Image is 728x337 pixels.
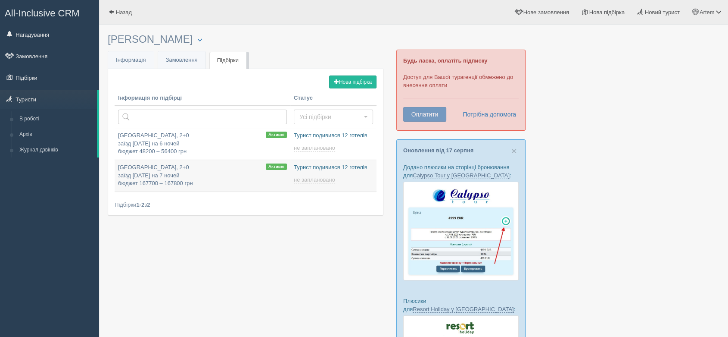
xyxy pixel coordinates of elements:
a: Потрібна допомога [457,107,516,122]
a: Активні [GEOGRAPHIC_DATA], 2+0заїзд [DATE] на 7 ночейбюджет 167700 – 167800 грн [115,160,290,192]
span: Активні [266,164,287,170]
a: Підбірки [209,52,246,69]
div: Підбірки з [115,201,376,209]
input: Пошук за країною або туристом [118,110,287,124]
span: Новий турист [645,9,680,16]
a: Замовлення [158,51,205,69]
h3: [PERSON_NAME] [108,34,383,45]
button: Оплатити [403,107,446,122]
p: Додано плюсики на сторінці бронювання для : [403,163,519,180]
span: Нове замовлення [523,9,569,16]
div: Доступ для Вашої турагенції обмежено до внесення оплати [396,50,526,131]
img: calypso-tour-proposal-crm-for-travel-agency.jpg [403,182,519,280]
p: Турист подивився 12 готелів [294,164,373,172]
p: [GEOGRAPHIC_DATA], 2+0 заїзд [DATE] на 6 ночей бюджет 48200 – 56400 грн [118,132,287,156]
p: Плюсики для : [403,297,519,313]
button: Close [511,146,516,155]
p: Турист подивився 12 готелів [294,132,373,140]
p: [GEOGRAPHIC_DATA], 2+0 заїзд [DATE] на 7 ночей бюджет 167700 – 167800 грн [118,164,287,188]
span: не заплановано [294,176,335,183]
a: не заплановано [294,145,337,151]
a: Оновлення від 17 серпня [403,147,473,154]
th: Інформація по підбірці [115,91,290,106]
span: Активні [266,132,287,138]
a: Активні [GEOGRAPHIC_DATA], 2+0заїзд [DATE] на 6 ночейбюджет 48200 – 56400 грн [115,128,290,160]
span: Інформація [116,57,146,63]
span: × [511,146,516,156]
span: Нова підбірка [589,9,625,16]
span: All-Inclusive CRM [5,8,80,19]
button: Усі підбірки [294,110,373,124]
th: Статус [290,91,376,106]
a: Інформація [108,51,154,69]
a: В роботі [16,111,97,127]
span: Назад [116,9,132,16]
span: Усі підбірки [299,113,362,121]
button: Нова підбірка [329,76,376,88]
a: Resort Holiday у [GEOGRAPHIC_DATA] [413,306,513,313]
b: 1-2 [136,202,144,208]
a: не заплановано [294,176,337,183]
a: Архів [16,127,97,142]
a: All-Inclusive CRM [0,0,99,24]
a: Calypso Tour у [GEOGRAPHIC_DATA] [413,172,510,179]
b: Будь ласка, оплатіть підписку [403,57,487,64]
a: Журнал дзвінків [16,142,97,158]
span: Artem [700,9,715,16]
b: 2 [147,202,150,208]
span: не заплановано [294,145,335,151]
